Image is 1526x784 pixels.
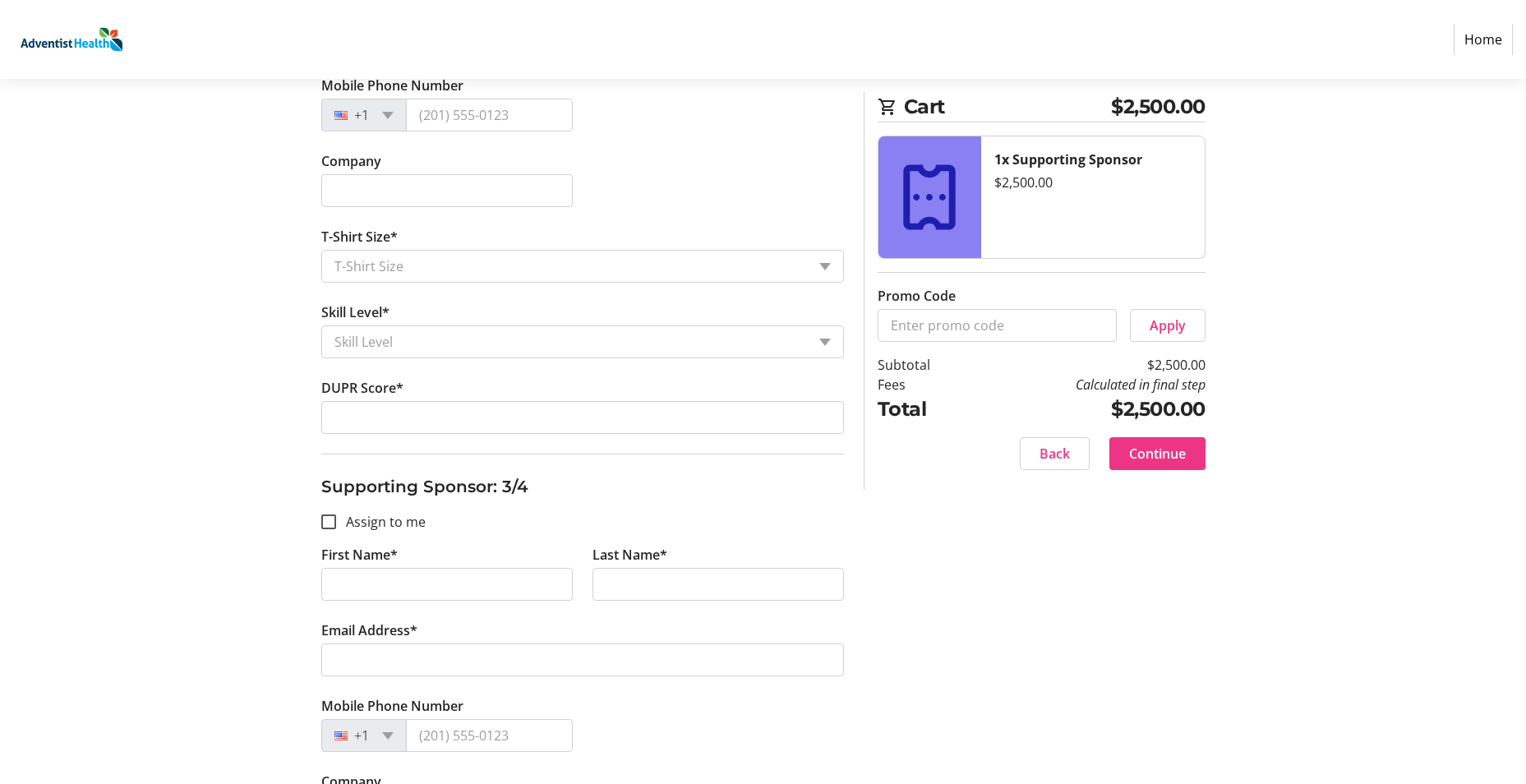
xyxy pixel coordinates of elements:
a: Home [1454,24,1513,55]
td: $2,500.00 [972,394,1206,424]
label: Mobile Phone Number [321,696,463,716]
input: (201) 555-0123 [406,99,573,131]
button: Apply [1130,309,1206,342]
label: Assign to me [336,512,426,532]
label: Company [321,151,381,171]
span: $2,500.00 [1111,92,1206,122]
span: Back [1040,444,1070,463]
td: $2,500.00 [972,355,1206,375]
label: Promo Code [878,286,956,306]
span: Apply [1150,316,1186,335]
input: (201) 555-0123 [406,719,573,752]
img: Adventist Health's Logo [13,7,130,72]
button: Continue [1109,437,1206,470]
label: Mobile Phone Number [321,76,463,95]
td: Fees [878,375,972,394]
label: T-Shirt Size* [321,227,398,247]
span: Cart [904,92,1112,122]
label: First Name* [321,545,398,565]
label: DUPR Score* [321,378,403,398]
strong: 1x Supporting Sponsor [994,150,1142,168]
td: Total [878,394,972,424]
td: Calculated in final step [972,375,1206,394]
label: Email Address* [321,620,417,640]
label: Skill Level* [321,302,390,322]
button: Back [1020,437,1090,470]
input: Enter promo code [878,309,1117,342]
span: Continue [1129,444,1186,463]
h3: Supporting Sponsor: 3/4 [321,474,844,499]
td: Subtotal [878,355,972,375]
label: Last Name* [592,545,667,565]
div: $2,500.00 [994,173,1192,192]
